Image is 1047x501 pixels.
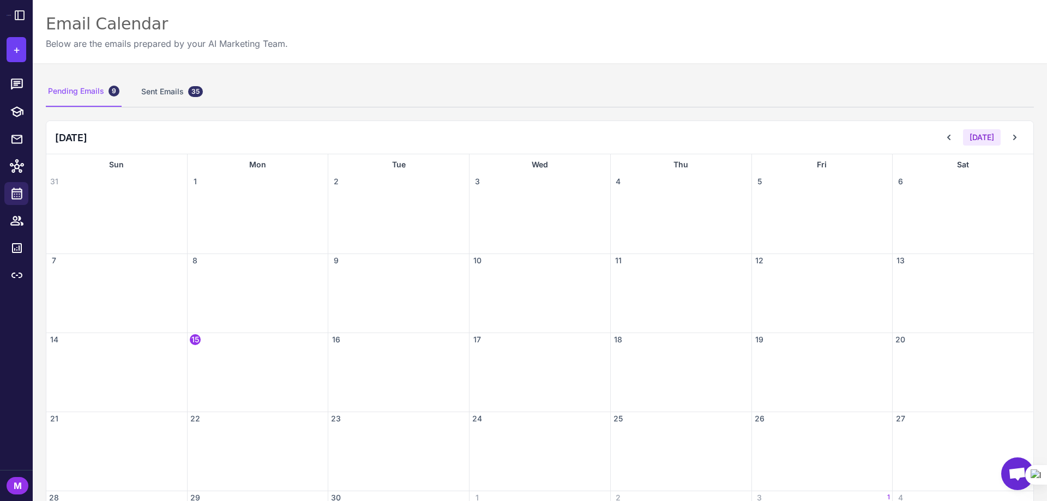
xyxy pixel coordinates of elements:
span: 27 [895,413,906,424]
span: 8 [190,255,201,266]
span: 5 [754,176,765,187]
span: 22 [190,413,201,424]
span: 23 [330,413,341,424]
span: 25 [613,413,624,424]
span: 10 [472,255,483,266]
span: 16 [330,334,341,345]
div: Fri [752,154,893,175]
span: 3 [472,176,483,187]
button: + [7,37,26,62]
div: 35 [188,86,203,97]
div: Wed [470,154,610,175]
div: Tue [328,154,469,175]
span: 4 [613,176,624,187]
span: 26 [754,413,765,424]
span: 1 [190,176,201,187]
span: 9 [330,255,341,266]
button: [DATE] [963,129,1001,146]
div: Open chat [1001,457,1034,490]
div: 9 [109,86,119,96]
span: 11 [613,255,624,266]
div: Sun [46,154,187,175]
span: 24 [472,413,483,424]
span: 6 [895,176,906,187]
h2: [DATE] [55,130,87,145]
span: 13 [895,255,906,266]
span: 19 [754,334,765,345]
div: Sat [893,154,1033,175]
span: 17 [472,334,483,345]
span: 15 [190,334,201,345]
span: 12 [754,255,765,266]
div: Pending Emails [46,76,122,107]
span: 31 [49,176,59,187]
div: Email Calendar [46,13,288,35]
div: M [7,477,28,494]
span: 2 [330,176,341,187]
span: 20 [895,334,906,345]
div: Thu [611,154,751,175]
span: + [13,41,20,58]
span: 21 [49,413,59,424]
span: 14 [49,334,59,345]
span: 18 [613,334,624,345]
div: Mon [188,154,328,175]
p: Below are the emails prepared by your AI Marketing Team. [46,37,288,50]
span: 7 [49,255,59,266]
div: Sent Emails [139,76,205,107]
